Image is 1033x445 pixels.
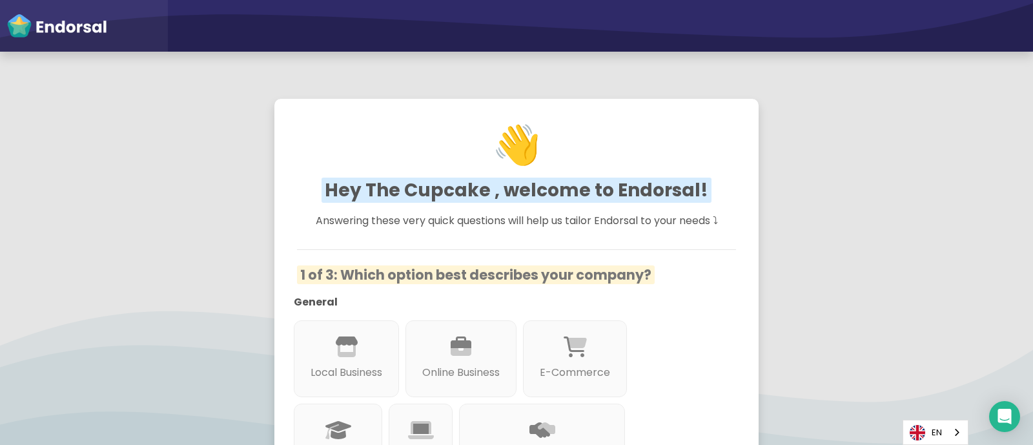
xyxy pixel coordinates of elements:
[297,265,655,284] span: 1 of 3: Which option best describes your company?
[322,178,711,203] span: Hey The Cupcake , welcome to Endorsal!
[311,365,382,380] p: Local Business
[296,96,737,194] h1: 👋
[294,295,720,310] p: General
[903,420,968,445] aside: Language selected: English
[903,420,968,445] div: Language
[989,401,1020,432] div: Open Intercom Messenger
[422,365,500,380] p: Online Business
[316,213,718,228] span: Answering these very quick questions will help us tailor Endorsal to your needs ⤵︎
[540,365,610,380] p: E-Commerce
[903,420,968,444] a: EN
[6,13,107,39] img: endorsal-logo-white@2x.png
